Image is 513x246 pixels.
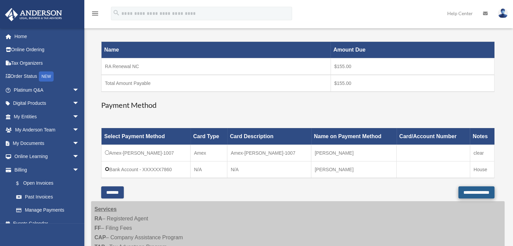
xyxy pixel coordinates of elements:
[94,225,101,231] strong: FF
[101,100,494,111] h3: Payment Method
[470,128,494,145] th: Notes
[5,163,86,177] a: Billingarrow_drop_down
[227,161,311,178] td: N/A
[227,128,311,145] th: Card Description
[191,145,227,161] td: Amex
[331,42,494,58] th: Amount Due
[102,58,331,75] td: RA Renewal NC
[311,128,397,145] th: Name on Payment Method
[94,216,102,221] strong: RA
[102,128,191,145] th: Select Payment Method
[311,145,397,161] td: [PERSON_NAME]
[102,42,331,58] th: Name
[94,235,106,240] strong: CAP
[397,128,470,145] th: Card/Account Number
[5,110,89,123] a: My Entitiesarrow_drop_down
[5,70,89,84] a: Order StatusNEW
[91,12,99,18] a: menu
[73,97,86,111] span: arrow_drop_down
[498,8,508,18] img: User Pic
[191,161,227,178] td: N/A
[331,75,494,92] td: $155.00
[20,179,23,188] span: $
[9,177,83,190] a: $Open Invoices
[191,128,227,145] th: Card Type
[73,123,86,137] span: arrow_drop_down
[73,83,86,97] span: arrow_drop_down
[73,110,86,124] span: arrow_drop_down
[5,136,89,150] a: My Documentsarrow_drop_down
[73,150,86,164] span: arrow_drop_down
[227,145,311,161] td: Amex-[PERSON_NAME]-1007
[5,97,89,110] a: Digital Productsarrow_drop_down
[5,217,89,230] a: Events Calendar
[470,161,494,178] td: House
[102,161,191,178] td: Bank Account - XXXXXX7860
[9,190,86,204] a: Past Invoices
[5,123,89,137] a: My Anderson Teamarrow_drop_down
[73,163,86,177] span: arrow_drop_down
[102,145,191,161] td: Amex-[PERSON_NAME]-1007
[9,204,86,217] a: Manage Payments
[94,206,117,212] strong: Services
[470,145,494,161] td: clear
[311,161,397,178] td: [PERSON_NAME]
[5,30,89,43] a: Home
[5,43,89,57] a: Online Ordering
[91,9,99,18] i: menu
[5,56,89,70] a: Tax Organizers
[5,150,89,163] a: Online Learningarrow_drop_down
[5,83,89,97] a: Platinum Q&Aarrow_drop_down
[3,8,64,21] img: Anderson Advisors Platinum Portal
[113,9,120,17] i: search
[39,71,54,82] div: NEW
[73,136,86,150] span: arrow_drop_down
[331,58,494,75] td: $155.00
[102,75,331,92] td: Total Amount Payable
